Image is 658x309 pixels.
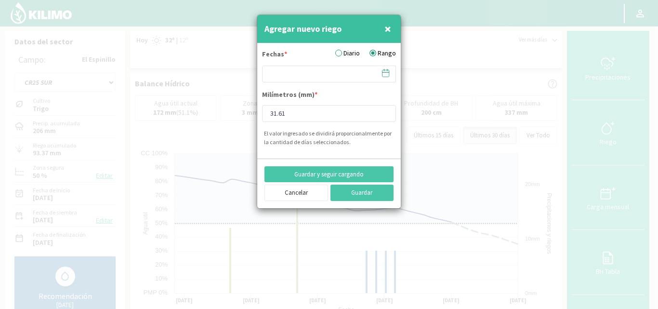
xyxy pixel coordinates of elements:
div: El valor ingresado se dividirá proporcionalmente por la cantidad de días seleccionados. [264,129,396,147]
span: × [384,21,391,37]
label: Fechas [262,49,287,62]
button: Guardar y seguir cargando [264,166,394,183]
h4: Agregar nuevo riego [264,22,342,36]
button: Close [382,19,394,39]
label: Diario [335,48,360,58]
label: Milímetros (mm) [262,90,317,102]
label: Rango [369,48,396,58]
button: Cancelar [264,185,328,201]
button: Guardar [330,185,394,201]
